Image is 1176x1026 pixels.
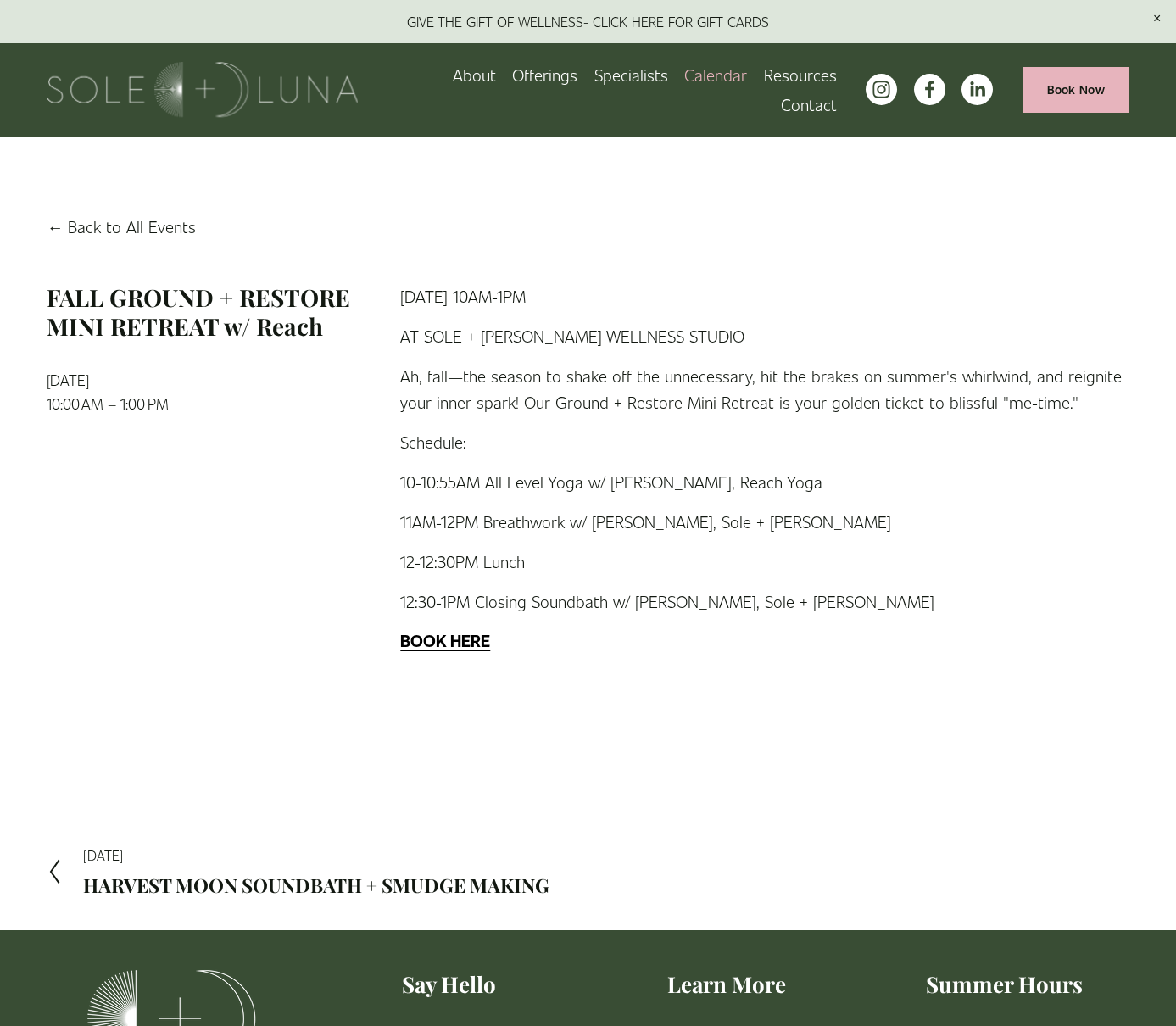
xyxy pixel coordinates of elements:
[512,60,577,90] a: folder dropdown
[914,74,945,105] a: facebook-unauth
[880,969,1129,1000] h4: Summer Hours
[400,588,1129,615] p: 12:30-1PM Closing Soundbath w/ [PERSON_NAME], Sole + [PERSON_NAME]
[453,60,496,90] a: About
[47,371,89,389] time: [DATE]
[47,394,103,413] time: 10:00 AM
[400,363,1129,415] p: Ah, fall—the season to shake off the unnecessary, hit the brakes on summer's whirlwind, and reign...
[961,74,993,105] a: LinkedIn
[83,849,549,862] div: [DATE]
[47,62,358,117] img: Sole + Luna
[866,74,897,105] a: instagram-unauth
[325,969,574,1000] h4: Say Hello
[47,283,371,340] h1: FALL GROUND + RESTORE MINI RETREAT w/ Reach
[400,629,490,650] a: BOOK HERE
[400,429,1129,455] p: Schedule:
[603,969,852,1000] h4: Learn More
[594,60,668,90] a: Specialists
[400,629,490,651] strong: BOOK HERE
[120,394,169,413] time: 1:00 PM
[47,849,549,895] a: [DATE] HARVEST MOON SOUNDBATH + SMUDGE MAKING
[400,323,1129,349] p: AT SOLE + [PERSON_NAME] WELLNESS STUDIO
[400,509,1129,535] p: 11AM-12PM Breathwork w/ [PERSON_NAME], Sole + [PERSON_NAME]
[781,90,837,120] a: Contact
[400,549,1129,575] p: 12-12:30PM Lunch
[400,469,1129,495] p: 10-10:55AM All Level Yoga w/ [PERSON_NAME], Reach Yoga
[1023,67,1129,112] a: Book Now
[512,62,577,88] span: Offerings
[83,876,549,895] h2: HARVEST MOON SOUNDBATH + SMUDGE MAKING
[400,283,1129,309] p: [DATE] 10AM-1PM
[764,62,837,88] span: Resources
[764,60,837,90] a: folder dropdown
[684,60,747,90] a: Calendar
[47,214,195,240] a: Back to All Events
